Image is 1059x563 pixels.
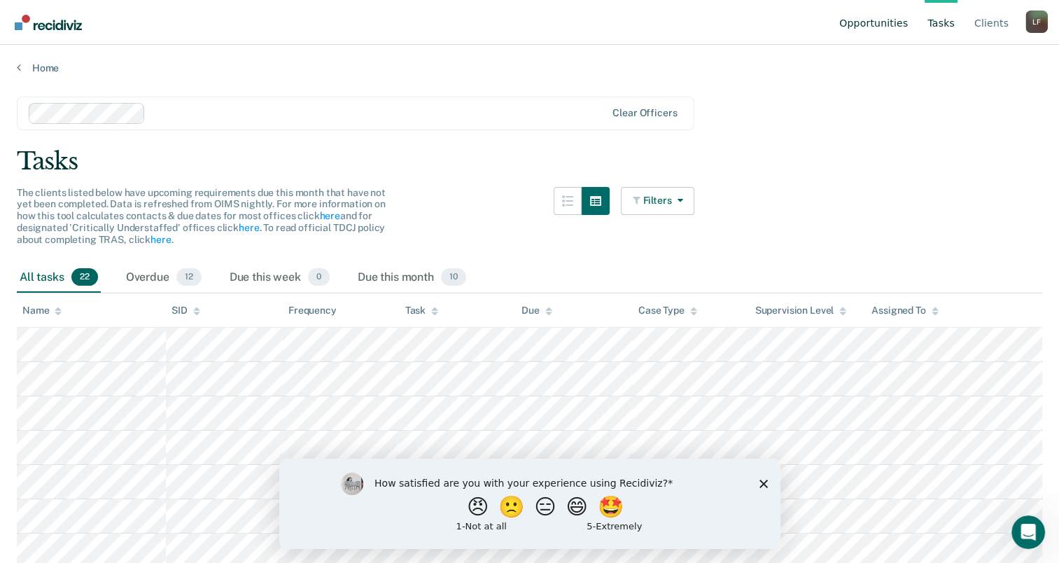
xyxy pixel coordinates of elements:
div: Due this week0 [227,263,332,293]
div: Frequency [288,305,337,317]
span: The clients listed below have upcoming requirements due this month that have not yet been complet... [17,187,386,245]
div: L F [1025,11,1048,33]
button: Profile dropdown button [1025,11,1048,33]
span: 0 [308,268,330,286]
div: Assigned To [871,305,938,317]
a: here [150,234,171,245]
div: Case Type [638,305,697,317]
div: Tasks [17,147,1042,176]
div: Task [405,305,438,317]
div: SID [171,305,200,317]
span: 10 [441,268,466,286]
div: Due this month10 [355,263,469,293]
a: here [239,222,259,233]
div: Clear officers [612,107,677,119]
button: Filters [621,187,695,215]
div: Name [22,305,62,317]
div: All tasks22 [17,263,101,293]
span: 22 [71,268,98,286]
div: Due [521,305,552,317]
img: Recidiviz [15,15,82,30]
div: Overdue12 [123,263,204,293]
div: Supervision Level [755,305,847,317]
iframe: Survey by Kim from Recidiviz [279,459,780,549]
span: 12 [176,268,202,286]
a: Home [17,62,1042,74]
iframe: Intercom live chat [1011,515,1045,549]
a: here [319,210,339,221]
